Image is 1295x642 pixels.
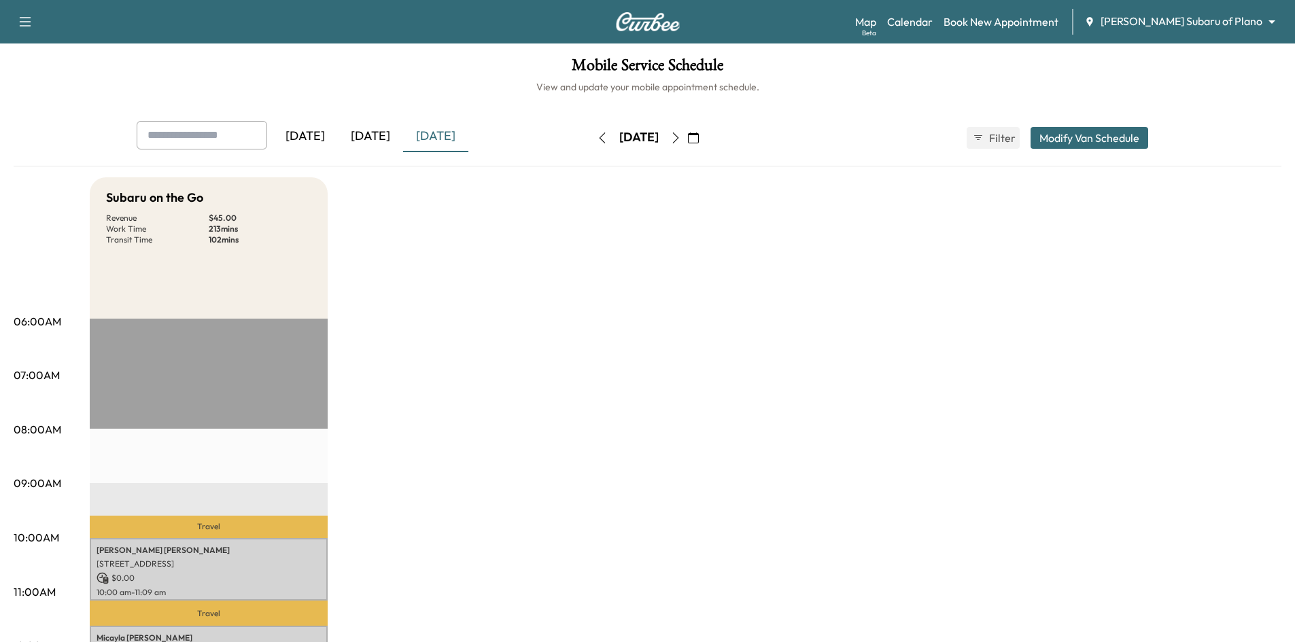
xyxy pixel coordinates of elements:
p: Transit Time [106,234,209,245]
div: [DATE] [338,121,403,152]
div: [DATE] [403,121,468,152]
p: 07:00AM [14,367,60,383]
p: Travel [90,601,328,625]
p: 213 mins [209,224,311,234]
button: Modify Van Schedule [1031,127,1148,149]
button: Filter [967,127,1020,149]
p: [STREET_ADDRESS] [97,558,321,569]
div: [DATE] [619,129,659,146]
h1: Mobile Service Schedule [14,57,1281,80]
div: Beta [862,28,876,38]
h5: Subaru on the Go [106,188,203,207]
img: Curbee Logo [615,12,680,31]
p: Travel [90,516,328,537]
a: MapBeta [855,14,876,30]
p: 08:00AM [14,421,61,438]
p: 09:00AM [14,475,61,491]
p: $ 45.00 [209,213,311,224]
p: 10:00 am - 11:09 am [97,587,321,598]
p: Revenue [106,213,209,224]
a: Book New Appointment [944,14,1058,30]
p: 102 mins [209,234,311,245]
span: Filter [989,130,1014,146]
p: 10:00AM [14,529,59,546]
p: [PERSON_NAME] [PERSON_NAME] [97,545,321,556]
p: Work Time [106,224,209,234]
span: [PERSON_NAME] Subaru of Plano [1101,14,1262,29]
p: 06:00AM [14,313,61,329]
div: [DATE] [273,121,338,152]
a: Calendar [887,14,933,30]
p: $ 0.00 [97,572,321,584]
h6: View and update your mobile appointment schedule. [14,80,1281,94]
p: 11:00AM [14,584,56,600]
